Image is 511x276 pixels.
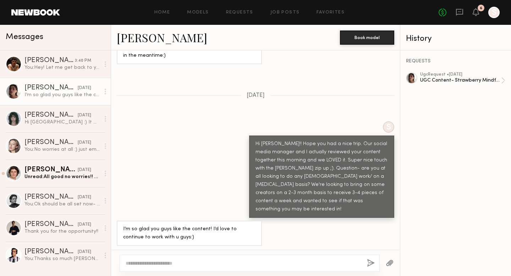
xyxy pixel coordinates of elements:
div: You: No worries at all :) just emailed you! [24,146,100,153]
a: Home [154,10,170,15]
div: [PERSON_NAME] [24,139,78,146]
a: [PERSON_NAME] [117,30,207,45]
div: I’m so glad you guys like the content! I’d love to continue to work with u guys:) [24,92,100,98]
div: 3:40 PM [75,57,91,64]
div: You: Hey! Let me get back to you [DATE]- checking with our [DEMOGRAPHIC_DATA] team to see if they... [24,64,100,71]
div: REQUESTS [406,59,505,64]
div: [DATE] [78,221,91,228]
div: [PERSON_NAME] [24,112,78,119]
div: [DATE] [78,112,91,119]
div: [PERSON_NAME] [24,194,78,201]
div: ugc Request • [DATE] [420,72,501,77]
div: [PERSON_NAME] [24,248,78,255]
div: [PERSON_NAME] [24,57,75,64]
div: [PERSON_NAME] [24,84,78,92]
div: Hi [PERSON_NAME]!! Hope you had a nice trip. Our social media manager and I actually reviewed you... [255,140,388,214]
div: UGC Content- Strawberry Mindful Blend Launch [420,77,501,84]
div: [DATE] [78,249,91,255]
div: Thank you for the opportunity!! [24,228,100,235]
a: Book model [340,34,394,40]
button: Book model [340,31,394,45]
div: [PERSON_NAME] [24,221,78,228]
a: Favorites [317,10,345,15]
span: Messages [6,33,43,41]
span: [DATE] [247,93,265,99]
div: 6 [480,6,482,10]
a: Requests [226,10,253,15]
div: Unread: All good no worries!! Have a great weekend :) [24,173,100,180]
a: Models [187,10,209,15]
a: Job Posts [270,10,300,15]
div: Still working on the last video but here’s some content in the meantime:) [123,44,255,60]
div: You: Thanks so much [PERSON_NAME]! [24,255,100,262]
div: [DATE] [78,194,91,201]
div: Hi [GEOGRAPHIC_DATA] :) It was the rate!! For 3/ 4 videos plus IG stories my rate is typically ar... [24,119,100,126]
div: [DATE] [78,167,91,173]
a: S [488,7,500,18]
a: ugcRequest •[DATE]UGC Content- Strawberry Mindful Blend Launch [420,72,505,89]
div: [DATE] [78,85,91,92]
div: [DATE] [78,139,91,146]
div: I’m so glad you guys like the content! I’d love to continue to work with u guys:) [123,225,255,242]
div: [PERSON_NAME] [24,166,78,173]
div: You: Ok should be all set now- went through! [24,201,100,208]
div: History [406,35,505,43]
